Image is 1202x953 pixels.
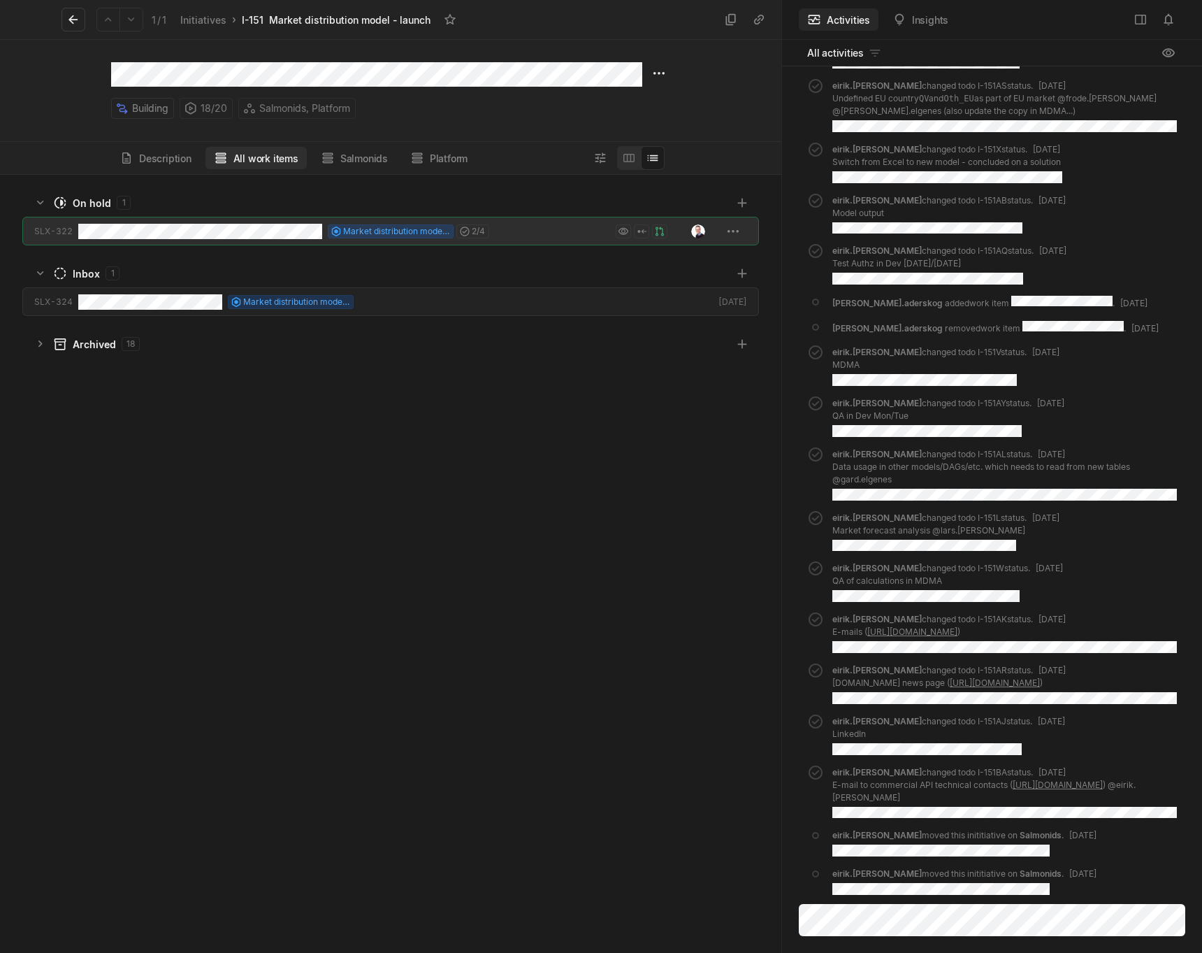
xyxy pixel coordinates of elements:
[832,80,1177,132] div: changed todo I-151AS status.
[73,337,116,352] div: Archived
[832,767,922,778] span: eirik.[PERSON_NAME]
[132,99,168,118] span: Building
[1131,323,1159,334] span: [DATE]
[22,217,759,245] a: SLX-322Market distribution model - launch2/4
[832,829,1096,857] div: moved this inititiative on .
[832,195,922,206] span: eirik.[PERSON_NAME]
[1038,614,1066,624] span: [DATE]
[832,448,1177,501] div: changed todo I-151AL status.
[832,868,1096,895] div: moved this inititiative on .
[716,296,747,308] div: [DATE]
[832,346,1059,386] div: changed todo I-151V status.
[617,146,641,170] button: Change to mode board_view
[73,266,100,281] div: Inbox
[807,45,864,60] span: All activities
[1038,665,1066,675] span: [DATE]
[832,513,922,523] span: eirik.[PERSON_NAME]
[832,563,922,573] span: eirik.[PERSON_NAME]
[884,8,957,31] button: Insights
[243,296,349,308] span: Market distribution model - launch
[232,13,236,27] div: ›
[799,42,890,64] button: All activities
[832,575,1063,587] p: QA of calculations in MDMA
[312,147,396,169] button: Salmonids
[343,225,449,238] span: Market distribution model - launch
[242,13,263,27] div: I-151
[832,715,1065,755] div: changed todo I-151AJ status.
[832,298,943,308] span: [PERSON_NAME].aderskog
[943,94,973,103] code: Oth_EU
[832,664,1177,704] div: changed todo I-151AR status.
[402,147,476,169] button: Platform
[832,461,1177,486] p: Data usage in other models/DAGs/etc. which needs to read from new tables @gard.elgenes
[1032,347,1059,357] span: [DATE]
[832,359,1059,371] p: MDMA
[950,678,1040,688] a: [URL][DOMAIN_NAME]
[832,245,922,256] span: eirik.[PERSON_NAME]
[1038,449,1065,459] span: [DATE]
[111,147,200,169] button: Description
[832,728,1065,740] p: LinkedIn
[34,225,73,238] div: SLX-322
[832,665,922,675] span: eirik.[PERSON_NAME]
[472,225,485,238] span: 2 / 4
[259,99,350,118] span: Salmonids, Platform
[832,144,922,155] span: eirik.[PERSON_NAME]
[1038,195,1066,206] span: [DATE]
[22,287,759,316] a: SLX-324Market distribution model - launch[DATE]
[832,323,943,334] span: [PERSON_NAME].aderskog
[1013,780,1103,790] a: [URL][DOMAIN_NAME]
[1039,245,1066,256] span: [DATE]
[1020,868,1062,879] span: Salmonids
[832,245,1066,285] div: changed todo I-151AQ status.
[867,626,957,637] a: [URL][DOMAIN_NAME]
[832,347,922,357] span: eirik.[PERSON_NAME]
[832,397,1064,437] div: changed todo I-151AY status.
[1037,398,1064,408] span: [DATE]
[1032,513,1059,523] span: [DATE]
[832,613,1177,653] div: changed todo I-151AK status.
[832,677,1177,689] p: [DOMAIN_NAME] news page ( )
[832,524,1059,537] p: Market forecast analysis @lars.[PERSON_NAME]
[832,512,1059,552] div: changed todo I-151L status.
[641,146,665,170] button: Change to mode list_view
[691,224,705,238] img: Kontali0497_EJH_round.png
[157,14,161,26] span: /
[832,779,1177,804] p: E-mail to commercial API technical contacts ( ) @eirik.[PERSON_NAME]
[832,398,922,408] span: eirik.[PERSON_NAME]
[832,92,1177,117] p: Undefined EU country and as part of EU market @frode.[PERSON_NAME] @[PERSON_NAME].elgenes (also u...
[832,410,1064,422] p: QA in Dev Mon/Tue
[832,830,922,840] span: eirik.[PERSON_NAME]
[832,766,1177,819] div: changed todo I-151BA status.
[1038,716,1065,726] span: [DATE]
[1036,563,1063,573] span: [DATE]
[106,266,120,280] div: 1
[832,626,1177,638] p: E-mails ( )
[1033,144,1060,155] span: [DATE]
[1069,830,1096,840] span: [DATE]
[832,156,1062,169] p: Switch from Excel to new model - concluded on a solution
[832,562,1063,602] div: changed todo I-151W status.
[799,8,878,31] button: Activities
[1120,298,1147,308] span: [DATE]
[832,207,1066,220] p: Model output
[832,194,1066,234] div: changed todo I-151AB status.
[1020,830,1062,840] span: Salmonids
[1069,868,1096,879] span: [DATE]
[1038,80,1066,91] span: [DATE]
[832,143,1062,183] div: changed todo I-151X status.
[617,146,665,170] div: board and list toggle
[34,296,73,308] div: SLX-324
[117,196,131,210] div: 1
[919,94,929,103] code: QV
[73,196,111,210] div: On hold
[832,80,922,91] span: eirik.[PERSON_NAME]
[180,98,233,119] div: 18 / 20
[832,716,922,726] span: eirik.[PERSON_NAME]
[178,10,229,29] a: Initiatives
[1038,767,1066,778] span: [DATE]
[205,147,307,169] button: All work items
[832,257,1066,270] p: Test Authz in Dev [DATE]/[DATE]
[269,13,430,27] div: Market distribution model - launch
[152,13,166,27] div: 1 1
